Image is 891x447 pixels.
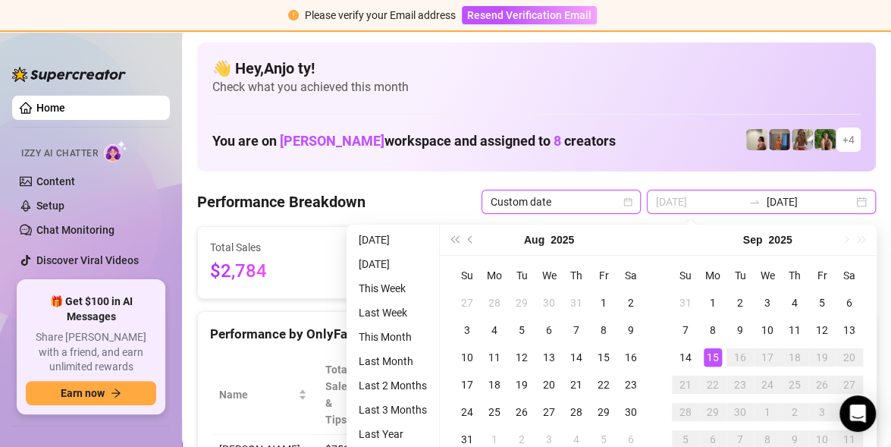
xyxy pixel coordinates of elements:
[26,381,156,405] button: Earn nowarrow-right
[590,344,617,371] td: 2025-08-15
[748,196,761,208] span: swap-right
[535,398,563,426] td: 2025-08-27
[540,321,558,339] div: 6
[622,348,640,367] div: 16
[551,225,574,255] button: Choose a year
[453,289,481,316] td: 2025-07-27
[462,6,597,24] button: Resend Verification Email
[458,376,476,394] div: 17
[540,376,558,394] div: 20
[554,133,561,149] span: 8
[726,344,754,371] td: 2025-09-16
[481,344,508,371] td: 2025-08-11
[513,376,531,394] div: 19
[563,371,590,398] td: 2025-08-21
[814,129,836,150] img: Nathaniel
[623,197,632,206] span: calendar
[36,102,65,114] a: Home
[111,388,121,398] span: arrow-right
[210,355,316,435] th: Name
[590,398,617,426] td: 2025-08-29
[731,321,749,339] div: 9
[325,361,355,428] span: Total Sales & Tips
[726,316,754,344] td: 2025-09-09
[704,294,722,312] div: 1
[699,398,726,426] td: 2025-09-29
[563,262,590,289] th: Th
[540,348,558,367] div: 13
[808,316,836,344] td: 2025-09-12
[212,58,861,79] h4: 👋 Hey, Anjo ty !
[699,289,726,316] td: 2025-09-01
[699,344,726,371] td: 2025-09-15
[842,131,855,148] span: + 4
[61,387,105,399] span: Earn now
[617,398,645,426] td: 2025-08-30
[808,371,836,398] td: 2025-09-26
[676,403,695,421] div: 28
[197,191,365,212] h4: Performance Breakdown
[458,403,476,421] div: 24
[491,190,632,213] span: Custom date
[813,403,831,421] div: 3
[353,401,433,419] li: Last 3 Months
[748,196,761,208] span: to
[813,348,831,367] div: 19
[743,225,763,255] button: Choose a month
[481,316,508,344] td: 2025-08-04
[508,289,535,316] td: 2025-07-29
[781,398,808,426] td: 2025-10-02
[726,262,754,289] th: Tu
[353,255,433,273] li: [DATE]
[481,262,508,289] th: Mo
[513,294,531,312] div: 29
[808,262,836,289] th: Fr
[563,344,590,371] td: 2025-08-14
[758,348,776,367] div: 17
[781,371,808,398] td: 2025-09-25
[786,321,804,339] div: 11
[758,403,776,421] div: 1
[813,376,831,394] div: 26
[754,289,781,316] td: 2025-09-03
[36,200,64,212] a: Setup
[781,344,808,371] td: 2025-09-18
[622,403,640,421] div: 30
[219,386,295,403] span: Name
[212,133,616,150] h1: You are on workspace and assigned to creators
[595,348,613,367] div: 15
[280,133,384,149] span: [PERSON_NAME]
[699,316,726,344] td: 2025-09-08
[676,348,695,367] div: 14
[210,257,345,286] span: $2,784
[353,376,433,395] li: Last 2 Months
[595,403,613,421] div: 29
[567,376,585,394] div: 21
[672,262,699,289] th: Su
[786,376,804,394] div: 25
[758,294,776,312] div: 3
[590,289,617,316] td: 2025-08-01
[595,294,613,312] div: 1
[595,321,613,339] div: 8
[808,289,836,316] td: 2025-09-05
[353,425,433,443] li: Last Year
[563,289,590,316] td: 2025-07-31
[104,140,127,162] img: AI Chatter
[726,371,754,398] td: 2025-09-23
[754,398,781,426] td: 2025-10-01
[590,262,617,289] th: Fr
[617,262,645,289] th: Sa
[590,371,617,398] td: 2025-08-22
[704,321,722,339] div: 8
[513,403,531,421] div: 26
[485,348,504,367] div: 11
[622,376,640,394] div: 23
[595,376,613,394] div: 22
[453,344,481,371] td: 2025-08-10
[26,330,156,375] span: Share [PERSON_NAME] with a friend, and earn unlimited rewards
[288,10,299,20] span: exclamation-circle
[839,395,876,432] div: Open Intercom Messenger
[485,403,504,421] div: 25
[481,398,508,426] td: 2025-08-25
